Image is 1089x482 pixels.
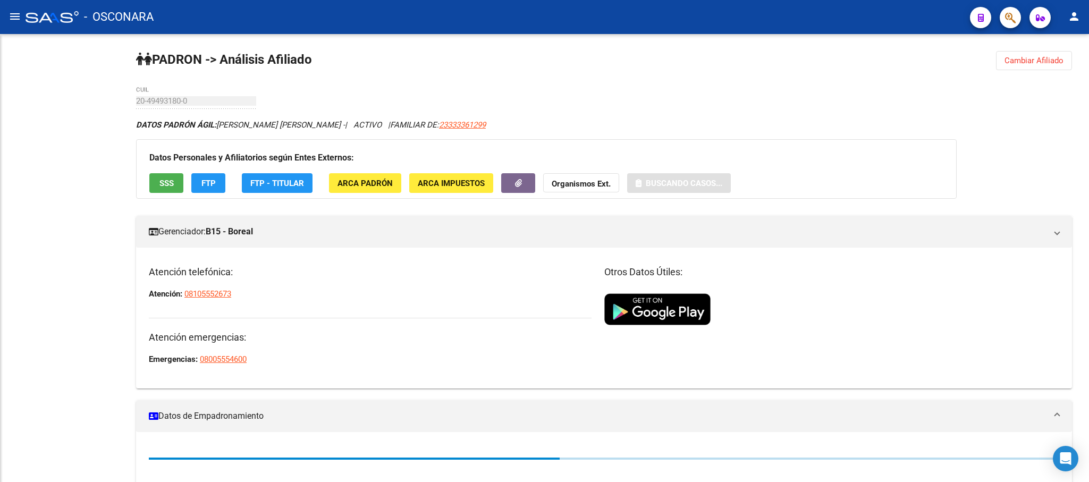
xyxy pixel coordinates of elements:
[646,179,722,188] span: Buscando casos...
[1068,10,1080,23] mat-icon: person
[200,354,247,364] a: 08005554600
[136,120,345,130] span: [PERSON_NAME] [PERSON_NAME] -
[409,173,493,193] button: ARCA Impuestos
[329,173,401,193] button: ARCA Padrón
[136,216,1072,248] mat-expansion-panel-header: Gerenciador:B15 - Boreal
[149,150,943,165] h3: Datos Personales y Afiliatorios según Entes Externos:
[552,179,611,189] strong: Organismos Ext.
[184,289,231,299] a: 08105552673
[390,120,486,130] span: FAMILIAR DE:
[250,179,304,188] span: FTP - Titular
[1004,56,1063,65] span: Cambiar Afiliado
[191,173,225,193] button: FTP
[604,293,711,325] img: logo-play-store
[337,179,393,188] span: ARCA Padrón
[9,10,21,23] mat-icon: menu
[1053,446,1078,471] div: Open Intercom Messenger
[149,410,1046,422] mat-panel-title: Datos de Empadronamiento
[149,226,1046,238] mat-panel-title: Gerenciador:
[136,120,216,130] strong: DATOS PADRÓN ÁGIL:
[136,400,1072,432] mat-expansion-panel-header: Datos de Empadronamiento
[149,173,183,193] button: SSS
[149,289,182,299] strong: Atención:
[996,51,1072,70] button: Cambiar Afiliado
[136,52,312,67] strong: PADRON -> Análisis Afiliado
[159,179,174,188] span: SSS
[149,354,198,364] strong: Emergencias:
[242,173,313,193] button: FTP - Titular
[149,330,592,345] h3: Atención emergencias:
[418,179,485,188] span: ARCA Impuestos
[201,179,216,188] span: FTP
[543,173,619,193] button: Organismos Ext.
[84,5,154,29] span: - OSCONARA
[627,173,731,193] button: Buscando casos...
[439,120,486,130] span: 23333361299
[206,226,253,238] strong: B15 - Boreal
[149,265,592,280] h3: Atención telefónica:
[604,265,1060,280] h3: Otros Datos Útiles:
[136,248,1072,388] div: Gerenciador:B15 - Boreal
[136,120,486,130] i: | ACTIVO |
